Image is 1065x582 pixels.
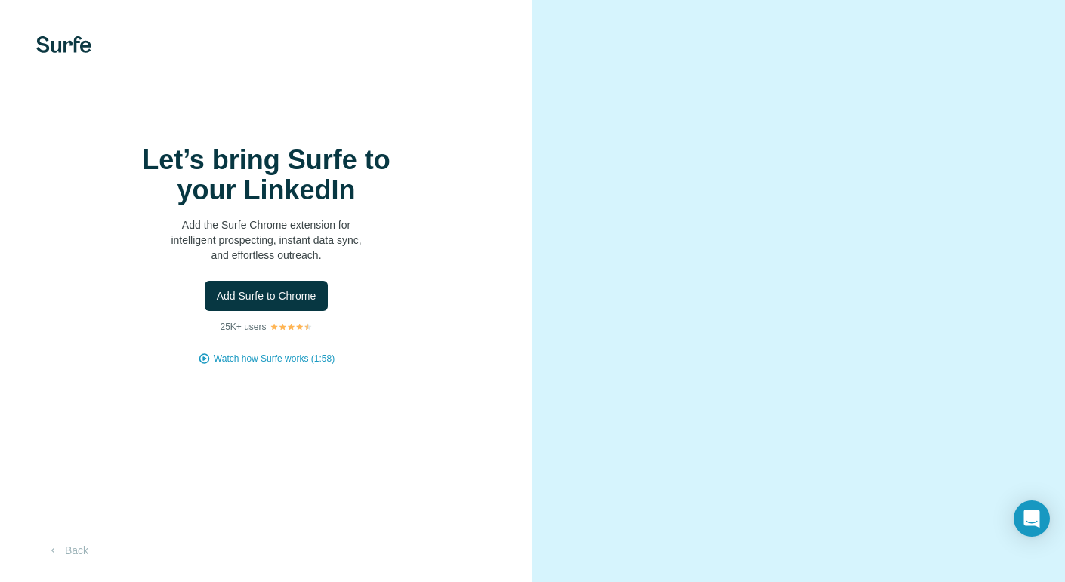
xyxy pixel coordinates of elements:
[214,352,335,365] button: Watch how Surfe works (1:58)
[217,288,316,303] span: Add Surfe to Chrome
[36,537,99,564] button: Back
[1014,500,1050,537] div: Open Intercom Messenger
[205,281,329,311] button: Add Surfe to Chrome
[116,217,418,263] p: Add the Surfe Chrome extension for intelligent prospecting, instant data sync, and effortless out...
[36,36,91,53] img: Surfe's logo
[270,322,313,331] img: Rating Stars
[116,145,418,205] h1: Let’s bring Surfe to your LinkedIn
[220,320,266,334] p: 25K+ users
